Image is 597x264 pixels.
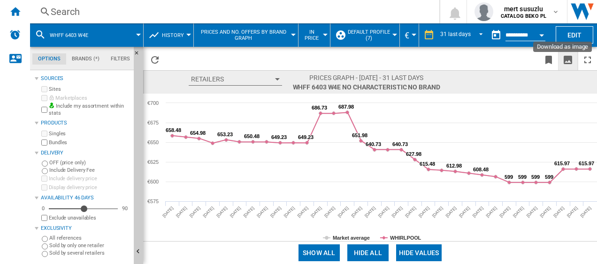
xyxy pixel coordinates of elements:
label: OFF (price only) [49,159,130,166]
tspan: 615.97 [554,161,570,166]
tspan: 650.48 [244,133,260,139]
tspan: €575 [147,198,159,204]
tspan: [DATE] [526,205,538,218]
button: Open calendar [533,25,550,42]
tspan: [DATE] [364,205,376,218]
label: Display delivery price [49,184,130,191]
tspan: [DATE] [498,205,511,218]
div: 90 [120,205,130,212]
input: Marketplaces [41,95,47,101]
button: Reload [145,48,164,70]
label: Bundles [49,139,130,146]
span: Prices and No. offers by brand graph [199,29,289,41]
label: Sold by only one retailer [49,242,130,249]
tspan: €625 [147,159,159,165]
tspan: [DATE] [458,205,471,218]
div: Products [41,119,130,127]
div: Delivery [41,149,130,157]
tspan: [DATE] [256,205,268,218]
span: Default profile (7) [348,29,390,41]
tspan: 599 [505,174,513,180]
label: Marketplaces [49,95,130,102]
div: WHFF 6403 W4E [35,23,138,47]
tspan: [DATE] [580,205,592,218]
md-select: REPORTS.WIZARD.STEPS.REPORT.STEPS.REPORT_OPTIONS.PERIOD: 31 last days [439,28,487,43]
tspan: [DATE] [404,205,417,218]
img: profile.jpg [475,2,493,21]
md-tab-item: Options [32,53,66,65]
tspan: €675 [147,120,159,125]
button: Download as image [559,48,577,70]
input: Sites [41,86,47,92]
div: Search [51,5,415,18]
tspan: [DATE] [297,205,309,218]
tspan: [DATE] [161,205,174,218]
label: Singles [49,130,130,137]
tspan: Market average [333,235,370,241]
div: 0 [39,205,47,212]
tspan: 599 [545,174,553,180]
tspan: 651.98 [352,132,367,138]
button: Retailers [189,73,282,86]
tspan: €700 [147,100,159,106]
tspan: 653.23 [217,132,233,137]
b: CATALOG BEKO PL [501,13,546,19]
tspan: [DATE] [472,205,484,218]
span: WHFF 6403 W4E [50,32,88,38]
tspan: [DATE] [391,205,404,218]
tspan: [DATE] [337,205,350,218]
tspan: 687.98 [338,104,354,110]
div: History [148,23,189,47]
button: History [162,23,189,47]
tspan: 599 [518,174,527,180]
div: Exclusivity [41,225,130,232]
div: 31 last days [440,31,471,37]
button: Hide values [396,244,442,261]
md-menu: Currency [400,23,419,47]
button: Prices and No. offers by brand graph [199,23,293,47]
tspan: 649.23 [271,134,287,140]
md-tab-item: Filters [105,53,136,65]
tspan: 686.73 [312,105,327,110]
span: mert susuzlu [501,4,546,14]
span: In price [303,29,321,41]
label: Sites [49,86,130,93]
span: € [405,30,409,40]
input: OFF (price only) [42,161,48,167]
button: In price [303,23,325,47]
div: € [405,23,414,47]
button: Hide all [347,244,389,261]
tspan: [DATE] [229,205,242,218]
button: Edit [556,26,593,44]
button: WHFF 6403 W4E [50,23,98,47]
input: Sold by several retailers [42,251,48,257]
tspan: [DATE] [350,205,363,218]
tspan: 615.97 [579,161,594,166]
tspan: [DATE] [512,205,525,218]
tspan: 599 [531,174,540,180]
button: Maximize [578,48,597,70]
img: alerts-logo.svg [9,29,21,40]
label: Include delivery price [49,175,130,182]
tspan: [DATE] [445,205,458,218]
button: Show all [298,244,340,261]
tspan: [DATE] [418,205,430,218]
input: All references [42,236,48,242]
md-slider: Availability [49,204,118,213]
span: Prices graph - [DATE] - 31 last days [293,73,440,82]
input: Display delivery price [41,184,47,191]
tspan: [DATE] [269,205,282,218]
tspan: 612.98 [446,163,462,169]
md-tab-item: Brands (*) [66,53,105,65]
tspan: [DATE] [566,205,579,218]
span: WHFF 6403 W4E No characteristic No brand [293,82,440,92]
button: md-calendar [487,26,505,44]
input: Include Delivery Fee [42,168,48,174]
label: Include Delivery Fee [49,167,130,174]
tspan: [DATE] [323,205,336,218]
tspan: [DATE] [175,205,188,218]
label: All references [49,235,130,242]
tspan: 654.98 [190,130,206,136]
tspan: [DATE] [243,205,255,218]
